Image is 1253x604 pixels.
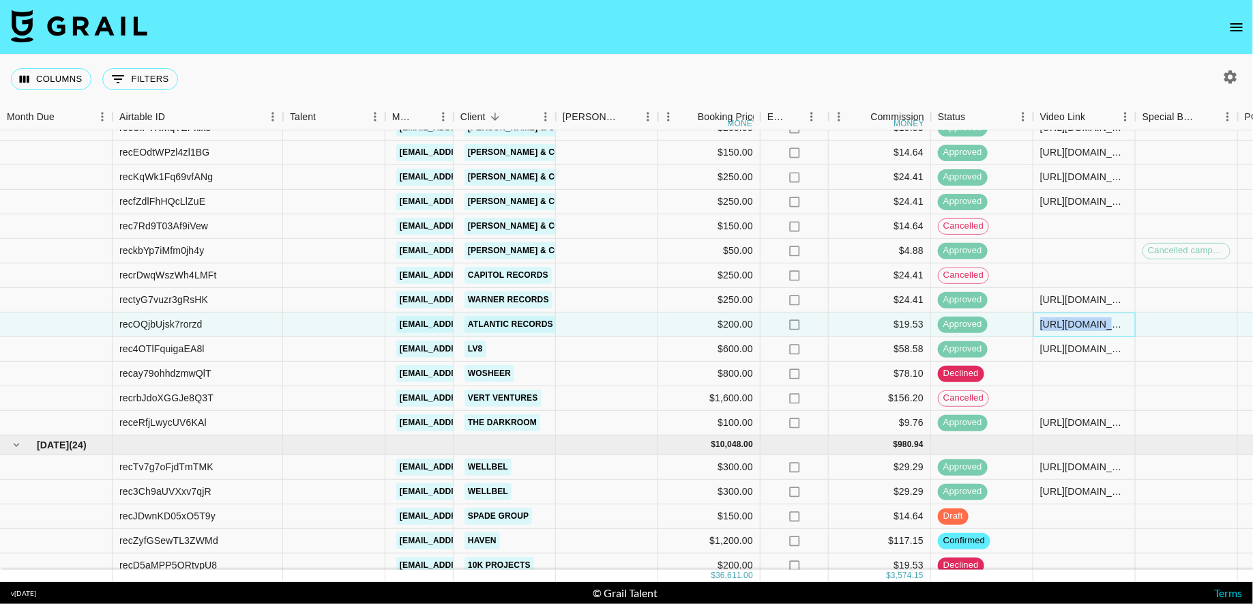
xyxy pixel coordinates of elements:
[465,169,583,186] a: [PERSON_NAME] & Co LLC
[938,104,966,130] div: Status
[829,411,931,435] div: $9.76
[767,104,786,130] div: Expenses: Remove Commission?
[69,438,87,452] span: ( 24 )
[1115,106,1136,127] button: Menu
[658,214,761,239] div: $150.00
[829,480,931,504] div: $29.29
[465,390,542,407] a: Vert Ventures
[396,532,619,549] a: [EMAIL_ADDRESS][PERSON_NAME][DOMAIN_NAME]
[119,269,217,283] div: recrDwqWszWh4LMFt
[711,440,716,451] div: $
[891,570,924,581] div: 3,574.15
[894,440,898,451] div: $
[465,267,552,284] a: Capitol Records
[829,263,931,288] div: $24.41
[1040,171,1128,184] div: https://www.tiktok.com/@keelieandersonn/video/7530686047382965535?is_from_webapp=1&sender_device=...
[11,68,91,90] button: Select columns
[465,316,570,333] a: Atlantic Records US
[465,365,514,382] a: Wosheer
[786,107,806,126] button: Sort
[283,104,385,130] div: Talent
[938,146,988,159] span: approved
[658,165,761,190] div: $250.00
[1218,106,1238,127] button: Menu
[396,390,619,407] a: [EMAIL_ADDRESS][PERSON_NAME][DOMAIN_NAME]
[113,104,283,130] div: Airtable ID
[119,343,205,356] div: rec4OTlFquigaEA8l
[938,559,984,572] span: declined
[829,337,931,362] div: $58.58
[465,414,540,431] a: The Darkroom
[1086,107,1105,126] button: Sort
[658,529,761,553] div: $1,200.00
[1198,107,1218,126] button: Sort
[460,104,486,130] div: Client
[870,104,924,130] div: Commission
[1143,104,1198,130] div: Special Booking Type
[7,104,55,130] div: Month Due
[939,220,988,233] span: cancelled
[829,455,931,480] div: $29.29
[829,165,931,190] div: $24.41
[728,119,758,128] div: money
[1013,106,1033,127] button: Menu
[102,68,178,90] button: Show filters
[658,480,761,504] div: $300.00
[465,144,583,161] a: [PERSON_NAME] & Co LLC
[898,440,924,451] div: 980.94
[801,106,822,127] button: Menu
[465,218,583,235] a: [PERSON_NAME] & Co LLC
[829,313,931,337] div: $19.53
[939,392,988,405] span: cancelled
[396,414,619,431] a: [EMAIL_ADDRESS][PERSON_NAME][DOMAIN_NAME]
[119,485,211,499] div: rec3Ch9aUVXxv7qjR
[658,239,761,263] div: $50.00
[658,362,761,386] div: $800.00
[465,119,583,136] a: [PERSON_NAME] & Co LLC
[556,104,658,130] div: Booker
[263,106,283,127] button: Menu
[396,483,619,500] a: [EMAIL_ADDRESS][PERSON_NAME][DOMAIN_NAME]
[119,146,209,160] div: recEOdtWPzl4zl1BG
[396,557,619,574] a: [EMAIL_ADDRESS][PERSON_NAME][DOMAIN_NAME]
[1040,146,1128,160] div: https://www.tiktok.com/@hopemacklin/video/7530412995176877342?is_from_webapp=1&sender_device=pc&w...
[658,553,761,578] div: $200.00
[316,107,335,126] button: Sort
[1040,416,1128,430] div: https://www.tiktok.com/@hopemacklin/video/7528140189512895774?is_from_webapp=1&sender_device=pc&w...
[938,534,990,547] span: confirmed
[829,362,931,386] div: $78.10
[938,343,988,356] span: approved
[396,193,619,210] a: [EMAIL_ADDRESS][PERSON_NAME][DOMAIN_NAME]
[11,10,147,42] img: Grail Talent
[414,107,433,126] button: Sort
[658,190,761,214] div: $250.00
[938,510,969,523] span: draft
[938,461,988,474] span: approved
[486,107,505,126] button: Sort
[716,440,753,451] div: 10,048.00
[290,104,316,130] div: Talent
[886,570,891,581] div: $
[829,214,931,239] div: $14.64
[938,121,988,134] span: approved
[658,263,761,288] div: $250.00
[55,107,74,126] button: Sort
[658,313,761,337] div: $200.00
[1040,195,1128,209] div: https://www.tiktok.com/@hopeadriann/video/7524857075541822734?is_from_webapp=1&sender_device=pc&w...
[658,337,761,362] div: $600.00
[119,559,217,573] div: recD5aMPP5ORtvpU8
[829,239,931,263] div: $4.88
[119,416,207,430] div: receRfjLwycUV6KAl
[829,553,931,578] div: $19.53
[465,557,534,574] a: 10k Projects
[829,288,931,313] div: $24.41
[938,485,988,498] span: approved
[396,267,619,284] a: [EMAIL_ADDRESS][PERSON_NAME][DOMAIN_NAME]
[119,534,218,548] div: recZyfGSewTL3ZWMd
[829,106,849,127] button: Menu
[396,341,619,358] a: [EMAIL_ADDRESS][PERSON_NAME][DOMAIN_NAME]
[563,104,619,130] div: [PERSON_NAME]
[119,510,216,523] div: recJDwnKD05xO5T9y
[938,318,988,331] span: approved
[1040,461,1128,474] div: https://www.tiktok.com/@annie_butlerr/video/7533360658218274062?is_from_webapp=1&sender_device=pc...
